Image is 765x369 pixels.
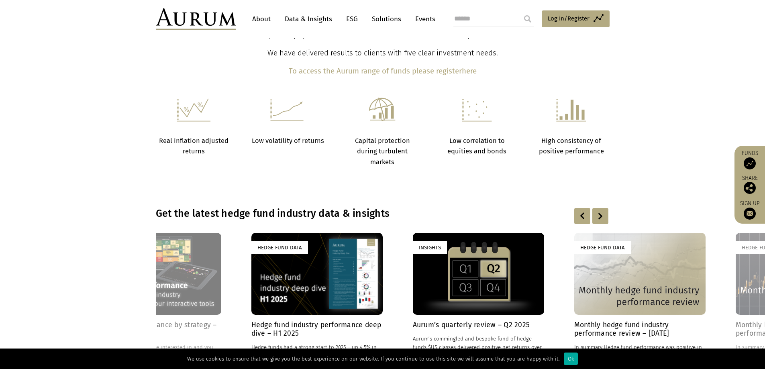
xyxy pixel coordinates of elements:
[744,157,756,169] img: Access Funds
[738,150,761,169] a: Funds
[251,343,383,368] p: Hedge funds had a strong start to 2025 – up 4.5% in H1, albeit they underperformed bonds, +7.3% a...
[251,241,308,254] div: Hedge Fund Data
[156,8,236,30] img: Aurum
[251,321,383,338] h4: Hedge fund industry performance deep dive – H1 2025
[548,14,590,23] span: Log in/Register
[368,12,405,27] a: Solutions
[542,10,610,27] a: Log in/Register
[90,343,221,368] p: Click on the strategy you are interested in and you can then click through further into any of in...
[539,137,604,155] strong: High consistency of positive performance
[413,334,544,369] p: Aurum’s commingled and bespoke fund of hedge funds $US classes delivered positive net returns ove...
[462,67,477,75] a: here
[738,200,761,220] a: Sign up
[248,12,275,27] a: About
[267,49,498,57] span: We have delivered results to clients with five clear investment needs.
[289,67,462,75] b: To access the Aurum range of funds please register
[252,137,324,145] strong: Low volatility of returns
[411,12,435,27] a: Events
[413,321,544,329] h4: Aurum’s quarterly review – Q2 2025
[744,208,756,220] img: Sign up to our newsletter
[413,241,447,254] div: Insights
[342,12,362,27] a: ESG
[355,137,410,166] strong: Capital protection during turbulent markets
[738,175,761,194] div: Share
[90,321,221,338] h4: Hedge fund performance by strategy – explore
[520,11,536,27] input: Submit
[744,182,756,194] img: Share this post
[574,241,631,254] div: Hedge Fund Data
[281,12,336,27] a: Data & Insights
[564,353,578,365] div: Ok
[159,137,228,155] strong: Real inflation adjusted returns
[447,137,506,155] strong: Low correlation to equities and bonds
[156,208,506,220] h3: Get the latest hedge fund industry data & insights
[574,321,706,338] h4: Monthly hedge fund industry performance review – [DATE]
